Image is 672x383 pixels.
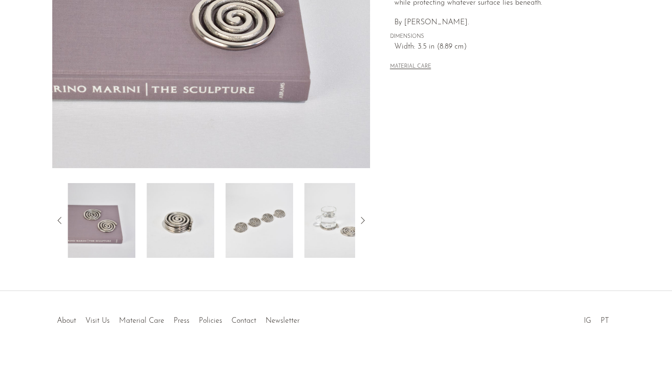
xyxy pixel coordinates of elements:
a: Visit Us [85,317,110,325]
span: By [PERSON_NAME]. [394,19,469,26]
button: MATERIAL CARE [390,64,431,71]
img: Spiral Coasters [304,183,372,258]
span: Width: 3.5 in (8.89 cm) [394,41,600,53]
a: PT [601,317,609,325]
img: Spiral Coasters [225,183,293,258]
a: Material Care [119,317,164,325]
img: Spiral Coasters [147,183,214,258]
a: IG [584,317,591,325]
a: Contact [231,317,256,325]
span: DIMENSIONS [390,33,600,41]
img: Spiral Coasters [68,183,135,258]
a: About [57,317,76,325]
ul: Quick links [52,310,304,327]
a: Press [174,317,189,325]
ul: Social Medias [579,310,614,327]
a: Policies [199,317,222,325]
